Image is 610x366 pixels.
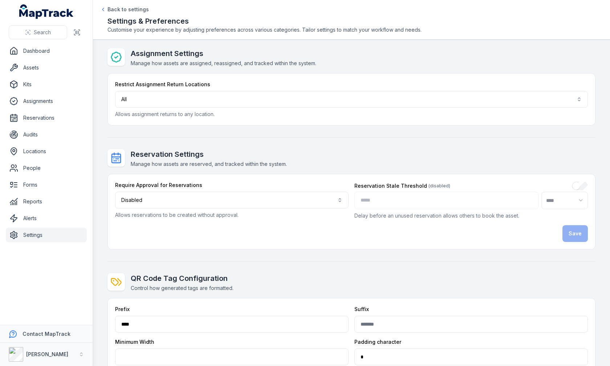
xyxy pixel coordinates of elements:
[26,351,68,357] strong: [PERSON_NAME]
[354,182,450,190] label: Reservation Stale Threshold
[131,285,233,291] span: Control how generated tags are formatted.
[6,77,87,92] a: Kits
[115,111,588,118] p: Allows assignment returns to any location.
[428,183,450,189] span: (disabled)
[131,161,287,167] span: Manage how assets are reserved, and tracked within the system.
[354,212,588,219] p: Delay before an unused reservation allows others to book the asset.
[6,211,87,226] a: Alerts
[6,228,87,242] a: Settings
[100,6,149,13] a: Back to settings
[115,81,210,88] label: Restrict Assignment Return Locations
[6,127,87,142] a: Audits
[23,331,70,337] strong: Contact MapTrack
[9,25,67,39] button: Search
[19,4,74,19] a: MapTrack
[6,144,87,159] a: Locations
[131,273,233,283] h2: QR Code Tag Configuration
[115,192,349,208] button: Disabled
[131,60,316,66] span: Manage how assets are assigned, reassigned, and tracked within the system.
[107,16,595,26] h2: Settings & Preferences
[6,161,87,175] a: People
[107,26,595,33] span: Customise your experience by adjusting preferences across various categories. Tailor settings to ...
[115,306,130,313] label: Prefix
[115,91,588,108] button: All
[6,178,87,192] a: Forms
[6,60,87,75] a: Assets
[6,94,87,108] a: Assignments
[131,48,316,59] h2: Assignment Settings
[115,182,202,189] label: Require Approval for Reservations
[6,194,87,209] a: Reports
[34,29,51,36] span: Search
[115,211,349,219] p: Allows reservations to be created without approval.
[115,338,154,346] label: Minimum Width
[131,149,287,159] h2: Reservation Settings
[6,111,87,125] a: Reservations
[107,6,149,13] span: Back to settings
[354,338,401,346] label: Padding character
[354,306,369,313] label: Suffix
[6,44,87,58] a: Dashboard
[572,182,588,190] input: :rg:-form-item-label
